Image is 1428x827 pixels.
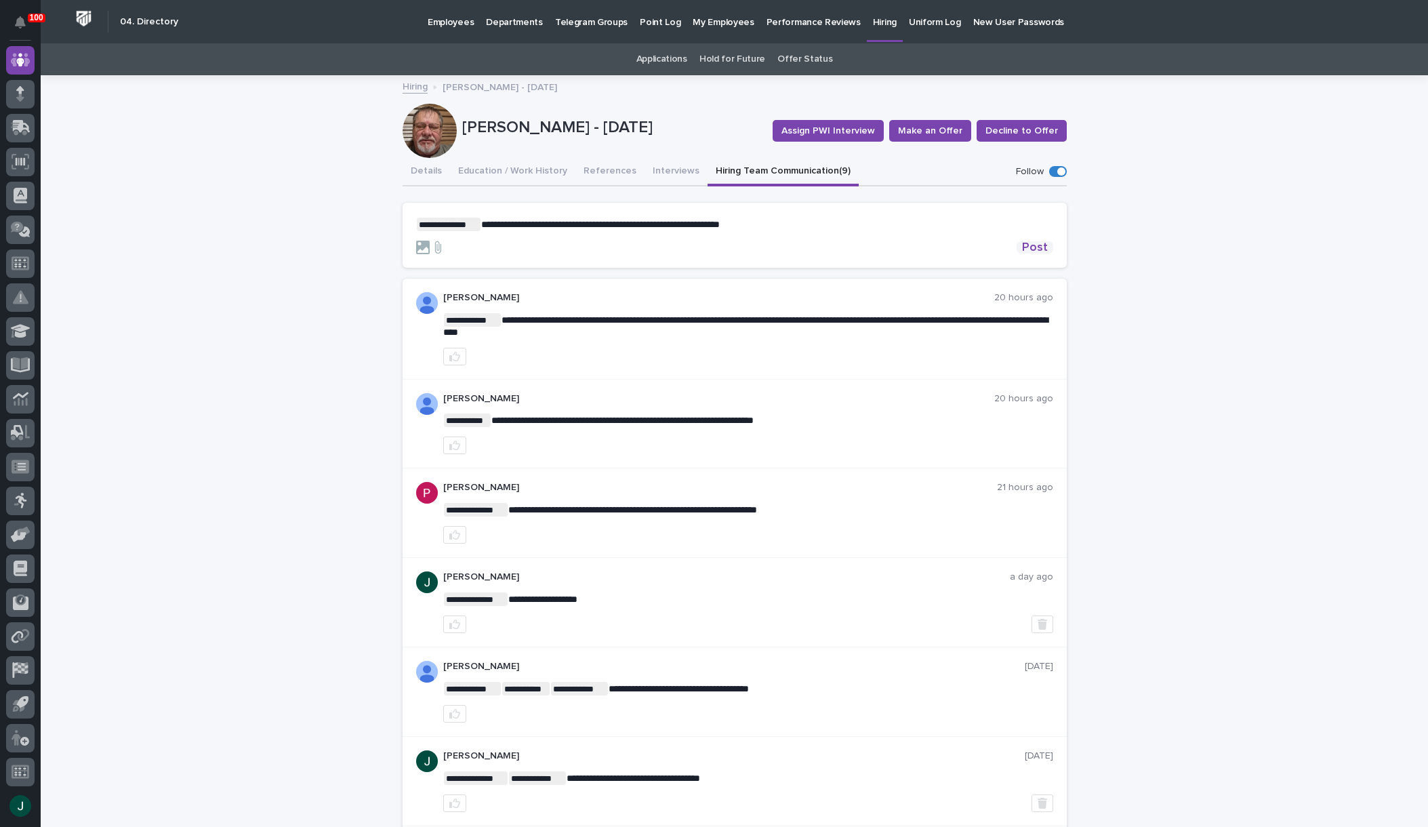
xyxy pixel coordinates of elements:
[898,124,962,138] span: Make an Offer
[985,124,1058,138] span: Decline to Offer
[773,120,884,142] button: Assign PWI Interview
[443,482,997,493] p: [PERSON_NAME]
[443,616,466,633] button: like this post
[443,705,466,723] button: like this post
[994,393,1053,405] p: 20 hours ago
[889,120,971,142] button: Make an Offer
[403,78,428,94] a: Hiring
[416,393,438,415] img: AOh14GiWKAYVPIbfHyIkyvX2hiPF8_WCcz-HU3nlZscn=s96-c
[777,43,832,75] a: Offer Status
[997,482,1053,493] p: 21 hours ago
[443,79,557,94] p: [PERSON_NAME] - [DATE]
[1010,571,1053,583] p: a day ago
[443,526,466,544] button: like this post
[977,120,1067,142] button: Decline to Offer
[403,158,450,186] button: Details
[416,750,438,772] img: AATXAJzKHBjIVkmOEWMd7CrWKgKOc1AT7c5NBq-GLKw_=s96-c
[462,118,762,138] p: [PERSON_NAME] - [DATE]
[575,158,645,186] button: References
[17,16,35,38] div: Notifications100
[636,43,687,75] a: Applications
[6,8,35,37] button: Notifications
[1032,616,1053,633] button: Delete post
[1017,241,1053,254] button: Post
[443,348,466,365] button: like this post
[6,792,35,820] button: users-avatar
[1016,166,1044,178] p: Follow
[416,661,438,683] img: AOh14GiWKAYVPIbfHyIkyvX2hiPF8_WCcz-HU3nlZscn=s96-c
[120,16,178,28] h2: 04. Directory
[443,750,1025,762] p: [PERSON_NAME]
[1025,750,1053,762] p: [DATE]
[71,6,96,31] img: Workspace Logo
[699,43,765,75] a: Hold for Future
[443,571,1010,583] p: [PERSON_NAME]
[30,13,43,22] p: 100
[1022,241,1048,254] span: Post
[416,292,438,314] img: AOh14GiWKAYVPIbfHyIkyvX2hiPF8_WCcz-HU3nlZscn=s96-c
[450,158,575,186] button: Education / Work History
[443,661,1025,672] p: [PERSON_NAME]
[1032,794,1053,812] button: Delete post
[781,124,875,138] span: Assign PWI Interview
[443,794,466,812] button: like this post
[416,482,438,504] img: ACg8ocKZHX3kFMW1pdUq3QAW4Ce5R-N_bBP0JCN15me4FXGyTyc=s96-c
[416,571,438,593] img: AATXAJzKHBjIVkmOEWMd7CrWKgKOc1AT7c5NBq-GLKw_=s96-c
[994,292,1053,304] p: 20 hours ago
[708,158,859,186] button: Hiring Team Communication (9)
[1025,661,1053,672] p: [DATE]
[645,158,708,186] button: Interviews
[443,437,466,454] button: like this post
[443,292,994,304] p: [PERSON_NAME]
[443,393,994,405] p: [PERSON_NAME]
